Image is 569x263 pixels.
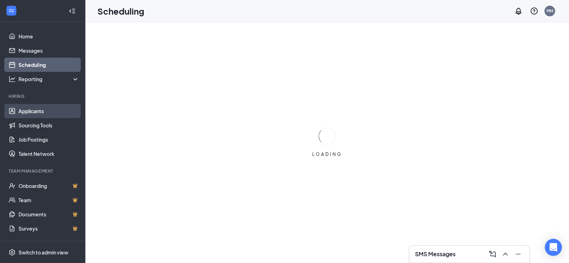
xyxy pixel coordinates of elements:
a: Applicants [18,104,79,118]
a: Messages [18,43,79,58]
div: MH [547,8,553,14]
div: Open Intercom Messenger [545,239,562,256]
a: Sourcing Tools [18,118,79,132]
svg: Notifications [514,7,523,15]
a: TeamCrown [18,193,79,207]
a: OnboardingCrown [18,179,79,193]
svg: QuestionInfo [530,7,538,15]
div: LOADING [309,151,345,157]
a: Home [18,29,79,43]
div: Switch to admin view [18,249,68,256]
svg: Minimize [514,250,522,258]
a: Scheduling [18,58,79,72]
button: ComposeMessage [487,248,498,260]
svg: Settings [9,249,16,256]
svg: ComposeMessage [488,250,497,258]
div: Reporting [18,75,80,83]
svg: Collapse [69,7,76,15]
h1: Scheduling [97,5,144,17]
svg: Analysis [9,75,16,83]
a: SurveysCrown [18,221,79,236]
svg: ChevronUp [501,250,510,258]
div: Team Management [9,168,78,174]
h3: SMS Messages [415,250,456,258]
button: Minimize [512,248,524,260]
a: Job Postings [18,132,79,147]
svg: WorkstreamLogo [8,7,15,14]
button: ChevronUp [500,248,511,260]
div: Hiring [9,93,78,99]
a: Talent Network [18,147,79,161]
a: DocumentsCrown [18,207,79,221]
